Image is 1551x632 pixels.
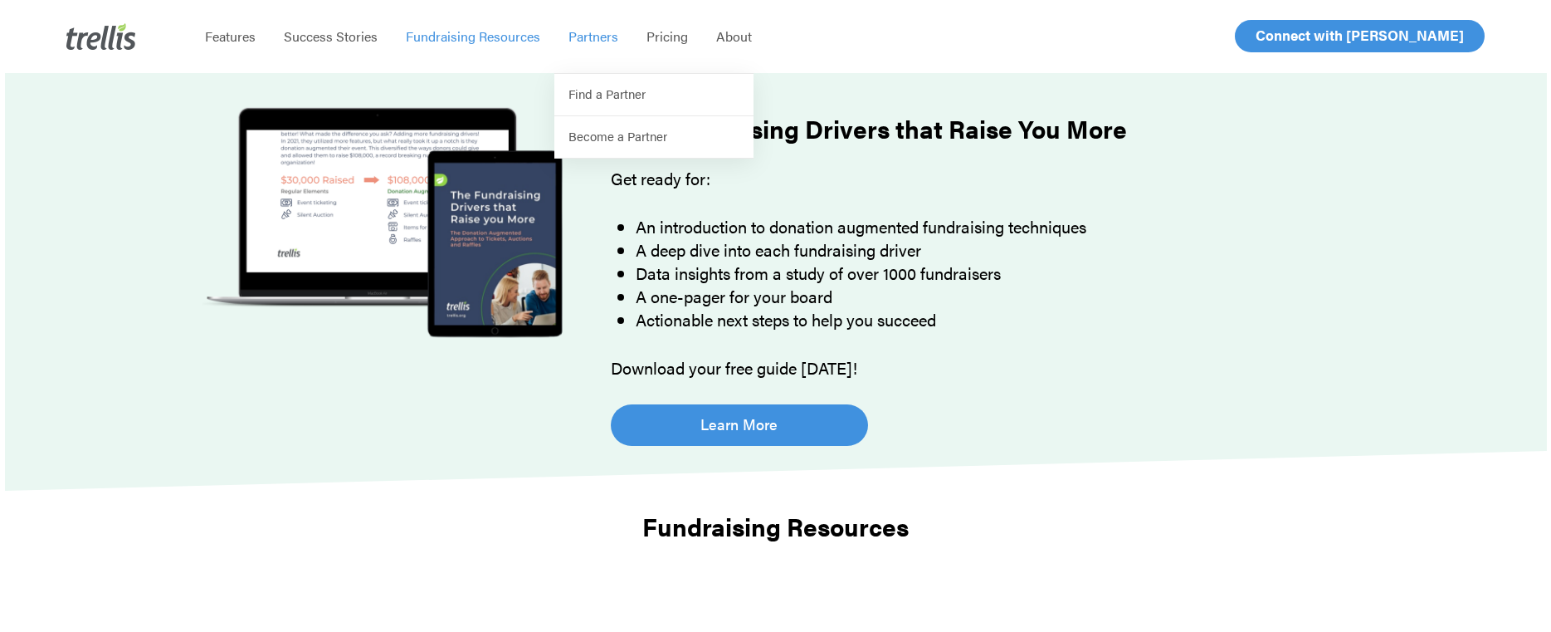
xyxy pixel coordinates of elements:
span: Partners [568,27,618,46]
span: Fundraising Resources [406,27,540,46]
span: About [716,27,752,46]
a: About [702,28,766,45]
span: Success Stories [284,27,378,46]
a: Learn More [611,404,868,446]
span: Become a Partner [568,127,667,145]
li: Data insights from a study of over 1000 fundraisers [636,262,1292,285]
li: A deep dive into each fundraising driver [636,238,1292,262]
strong: The Fundraising Drivers that Raise You More [611,110,1127,146]
span: Connect with [PERSON_NAME] [1256,25,1464,45]
li: Actionable next steps to help you succeed [636,308,1292,331]
a: Find a Partner [554,74,754,116]
a: Features [191,28,270,45]
span: Pricing [646,27,688,46]
span: Features [205,27,256,46]
a: Success Stories [270,28,392,45]
span: Learn More [700,413,778,436]
a: Partners [554,28,632,45]
a: Become a Partner [554,116,754,159]
span: Find a Partner [568,85,646,102]
li: A one-pager for your board [636,285,1292,308]
strong: Fundraising Resources [642,508,909,544]
p: Download your free guide [DATE]! [611,356,1292,380]
img: The Fundraising Drivers that Raise You More Guide Cover [177,94,589,352]
p: Get ready for: [611,167,1292,215]
img: Trellis [66,23,136,50]
li: An introduction to donation augmented fundraising techniques [636,215,1292,238]
a: Connect with [PERSON_NAME] [1235,20,1485,52]
a: Fundraising Resources [392,28,554,45]
a: Pricing [632,28,702,45]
